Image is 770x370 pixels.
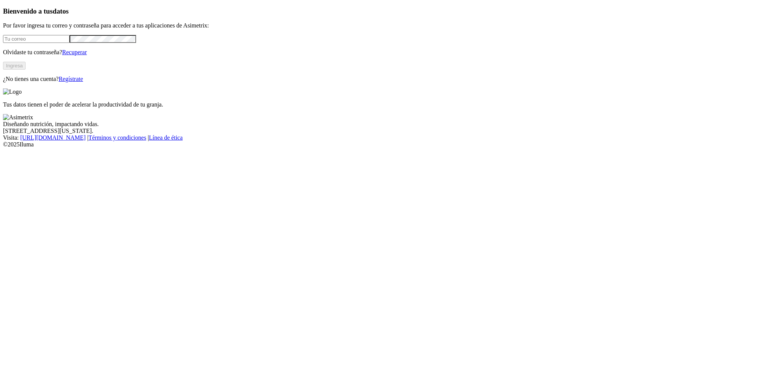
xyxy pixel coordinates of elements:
[3,134,767,141] div: Visita : | |
[3,62,26,70] button: Ingresa
[3,141,767,148] div: © 2025 Iluma
[88,134,146,141] a: Términos y condiciones
[3,7,767,15] h3: Bienvenido a tus
[3,22,767,29] p: Por favor ingresa tu correo y contraseña para acceder a tus aplicaciones de Asimetrix:
[3,101,767,108] p: Tus datos tienen el poder de acelerar la productividad de tu granja.
[3,35,70,43] input: Tu correo
[20,134,86,141] a: [URL][DOMAIN_NAME]
[3,88,22,95] img: Logo
[3,121,767,128] div: Diseñando nutrición, impactando vidas.
[53,7,69,15] span: datos
[149,134,183,141] a: Línea de ética
[62,49,87,55] a: Recuperar
[59,76,83,82] a: Regístrate
[3,76,767,82] p: ¿No tienes una cuenta?
[3,114,33,121] img: Asimetrix
[3,128,767,134] div: [STREET_ADDRESS][US_STATE].
[3,49,767,56] p: Olvidaste tu contraseña?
